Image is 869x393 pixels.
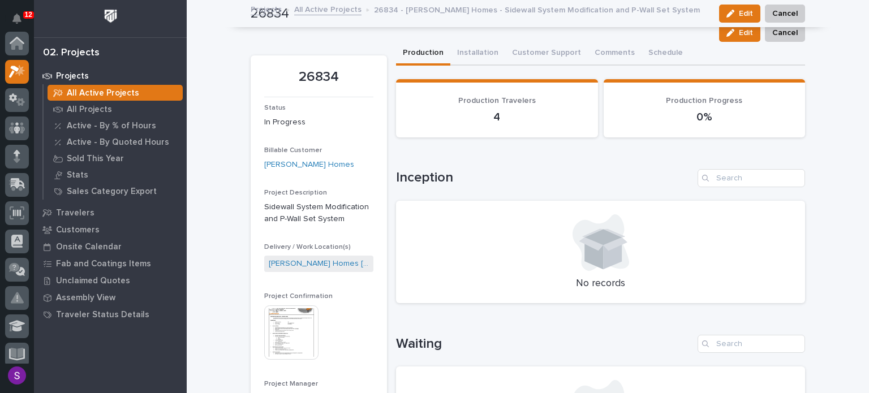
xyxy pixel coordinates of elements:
[56,293,115,303] p: Assembly View
[410,110,584,124] p: 4
[34,289,187,306] a: Assembly View
[34,306,187,323] a: Traveler Status Details
[34,221,187,238] a: Customers
[67,88,139,98] p: All Active Projects
[44,134,187,150] a: Active - By Quoted Hours
[269,258,369,270] a: [PERSON_NAME] Homes [PERSON_NAME] Facility
[698,169,805,187] input: Search
[264,105,286,111] span: Status
[264,381,318,387] span: Project Manager
[264,159,354,171] a: [PERSON_NAME] Homes
[56,208,94,218] p: Travelers
[264,116,373,128] p: In Progress
[56,225,100,235] p: Customers
[44,85,187,101] a: All Active Projects
[642,42,690,66] button: Schedule
[765,24,805,42] button: Cancel
[56,71,89,81] p: Projects
[264,293,333,300] span: Project Confirmation
[666,97,742,105] span: Production Progress
[294,2,362,15] a: All Active Projects
[264,69,373,85] p: 26834
[458,97,536,105] span: Production Travelers
[396,170,693,186] h1: Inception
[56,310,149,320] p: Traveler Status Details
[739,28,753,38] span: Edit
[5,364,29,387] button: users-avatar
[14,14,29,32] div: Notifications12
[5,7,29,31] button: Notifications
[67,170,88,180] p: Stats
[251,2,282,15] a: Projects
[617,110,792,124] p: 0%
[34,204,187,221] a: Travelers
[264,189,327,196] span: Project Description
[34,255,187,272] a: Fab and Coatings Items
[588,42,642,66] button: Comments
[44,101,187,117] a: All Projects
[264,244,351,251] span: Delivery / Work Location(s)
[396,42,450,66] button: Production
[67,187,157,197] p: Sales Category Export
[44,150,187,166] a: Sold This Year
[56,242,122,252] p: Onsite Calendar
[44,183,187,199] a: Sales Category Export
[264,201,373,225] p: Sidewall System Modification and P-Wall Set System
[719,24,760,42] button: Edit
[56,259,151,269] p: Fab and Coatings Items
[34,272,187,289] a: Unclaimed Quotes
[67,154,124,164] p: Sold This Year
[67,105,112,115] p: All Projects
[264,147,322,154] span: Billable Customer
[43,47,100,59] div: 02. Projects
[772,26,798,40] span: Cancel
[34,67,187,84] a: Projects
[374,3,700,15] p: 26834 - [PERSON_NAME] Homes - Sidewall System Modification and P-Wall Set System
[450,42,505,66] button: Installation
[44,118,187,133] a: Active - By % of Hours
[56,276,130,286] p: Unclaimed Quotes
[25,11,32,19] p: 12
[67,121,156,131] p: Active - By % of Hours
[34,238,187,255] a: Onsite Calendar
[410,278,791,290] p: No records
[67,137,169,148] p: Active - By Quoted Hours
[44,167,187,183] a: Stats
[100,6,121,27] img: Workspace Logo
[698,335,805,353] input: Search
[396,336,693,352] h1: Waiting
[505,42,588,66] button: Customer Support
